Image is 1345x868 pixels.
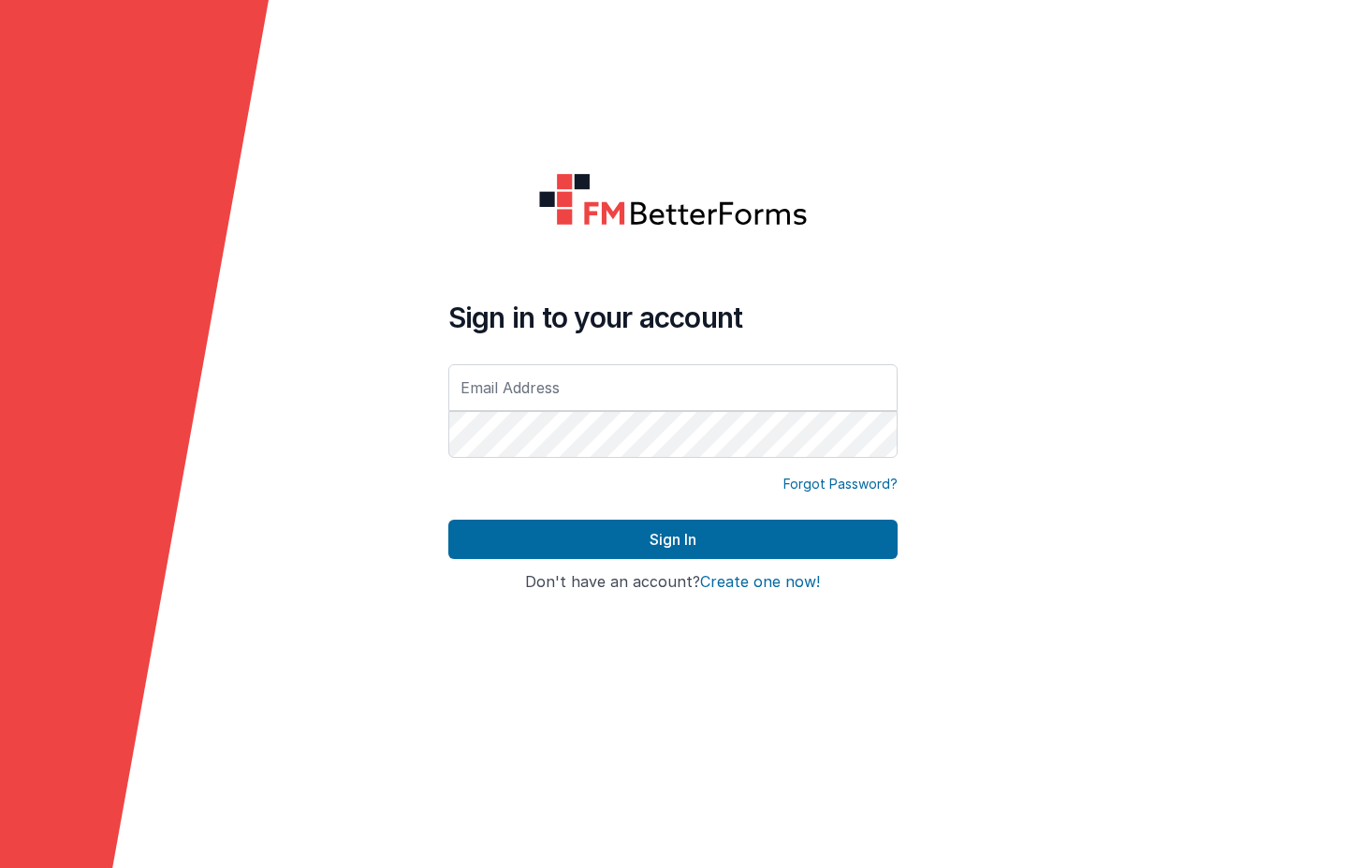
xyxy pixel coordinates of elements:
h4: Sign in to your account [448,301,898,334]
input: Email Address [448,364,898,411]
button: Create one now! [700,574,820,591]
h4: Don't have an account? [448,574,898,591]
a: Forgot Password? [783,475,898,493]
button: Sign In [448,520,898,559]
